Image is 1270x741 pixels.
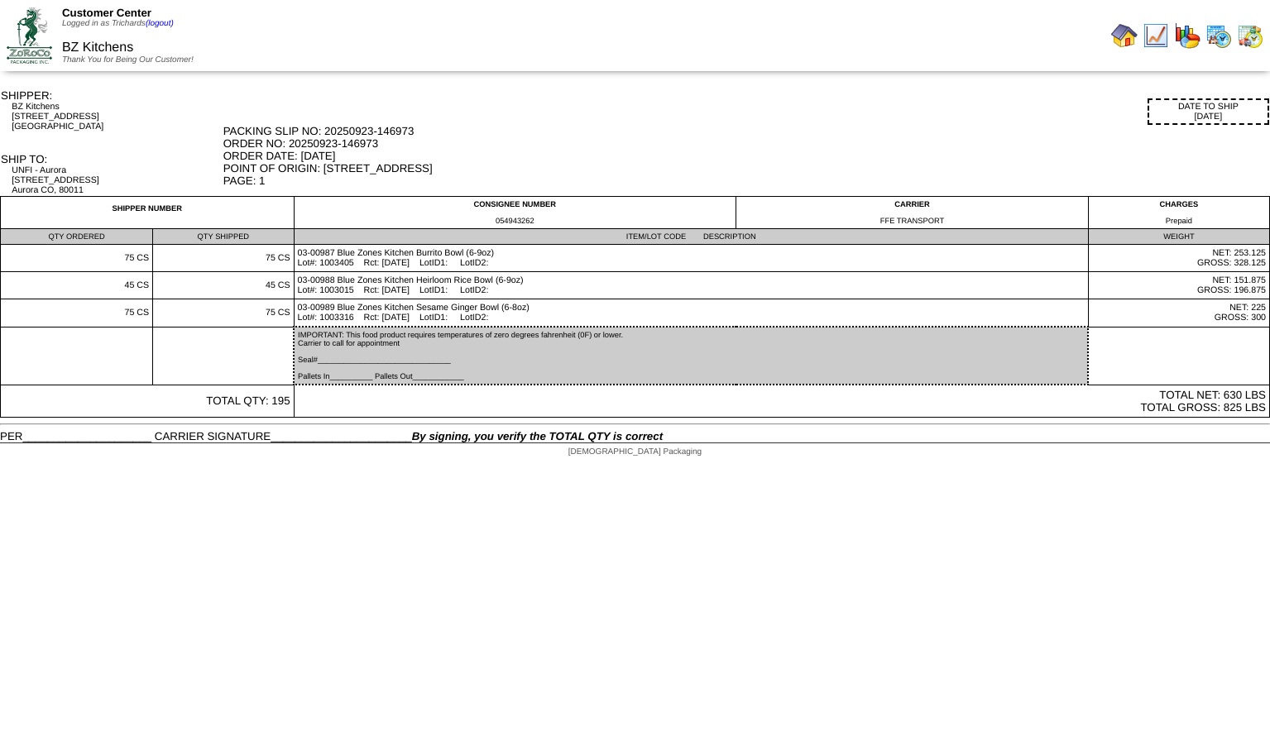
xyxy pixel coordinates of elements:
td: NET: 225 GROSS: 300 [1088,299,1269,327]
td: WEIGHT [1088,229,1269,245]
td: NET: 151.875 GROSS: 196.875 [1088,272,1269,299]
td: 45 CS [153,272,295,299]
img: ZoRoCo_Logo(Green%26Foil)%20jpg.webp [7,7,52,63]
div: SHIP TO: [1,153,222,165]
td: 75 CS [1,299,153,327]
img: calendarprod.gif [1205,22,1232,49]
img: graph.gif [1174,22,1201,49]
td: 03-00988 Blue Zones Kitchen Heirloom Rice Bowl (6-9oz) Lot#: 1003015 Rct: [DATE] LotID1: LotID2: [294,272,1088,299]
td: 45 CS [1,272,153,299]
div: Prepaid [1092,217,1266,225]
td: ITEM/LOT CODE DESCRIPTION [294,229,1088,245]
div: UNFI - Aurora [STREET_ADDRESS] Aurora CO, 80011 [12,165,221,195]
div: SHIPPER: [1,89,222,102]
td: IMPORTANT: This food product requires temperatures of zero degrees fahrenheit (0F) or lower. Carr... [294,327,1088,385]
div: 054943262 [298,217,732,225]
td: 03-00987 Blue Zones Kitchen Burrito Bowl (6-9oz) Lot#: 1003405 Rct: [DATE] LotID1: LotID2: [294,245,1088,272]
td: CARRIER [736,197,1089,229]
td: QTY ORDERED [1,229,153,245]
span: BZ Kitchens [62,41,133,55]
img: line_graph.gif [1143,22,1169,49]
td: 75 CS [153,299,295,327]
td: QTY SHIPPED [153,229,295,245]
td: TOTAL NET: 630 LBS TOTAL GROSS: 825 LBS [294,385,1269,418]
td: 75 CS [153,245,295,272]
td: CHARGES [1088,197,1269,229]
div: FFE TRANSPORT [740,217,1085,225]
span: Logged in as Trichards [62,19,174,28]
td: SHIPPER NUMBER [1,197,295,229]
img: calendarinout.gif [1237,22,1263,49]
td: TOTAL QTY: 195 [1,385,295,418]
span: Customer Center [62,7,151,19]
a: (logout) [146,19,174,28]
div: DATE TO SHIP [DATE] [1148,98,1269,125]
td: NET: 253.125 GROSS: 328.125 [1088,245,1269,272]
div: BZ Kitchens [STREET_ADDRESS] [GEOGRAPHIC_DATA] [12,102,221,131]
img: home.gif [1111,22,1138,49]
td: 03-00989 Blue Zones Kitchen Sesame Ginger Bowl (6-8oz) Lot#: 1003316 Rct: [DATE] LotID1: LotID2: [294,299,1088,327]
td: CONSIGNEE NUMBER [294,197,736,229]
span: By signing, you verify the TOTAL QTY is correct [412,430,663,442]
div: PACKING SLIP NO: 20250923-146973 ORDER NO: 20250923-146973 ORDER DATE: [DATE] POINT OF ORIGIN: [S... [223,125,1269,187]
span: Thank You for Being Our Customer! [62,55,194,65]
span: [DEMOGRAPHIC_DATA] Packaging [568,447,702,457]
td: 75 CS [1,245,153,272]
